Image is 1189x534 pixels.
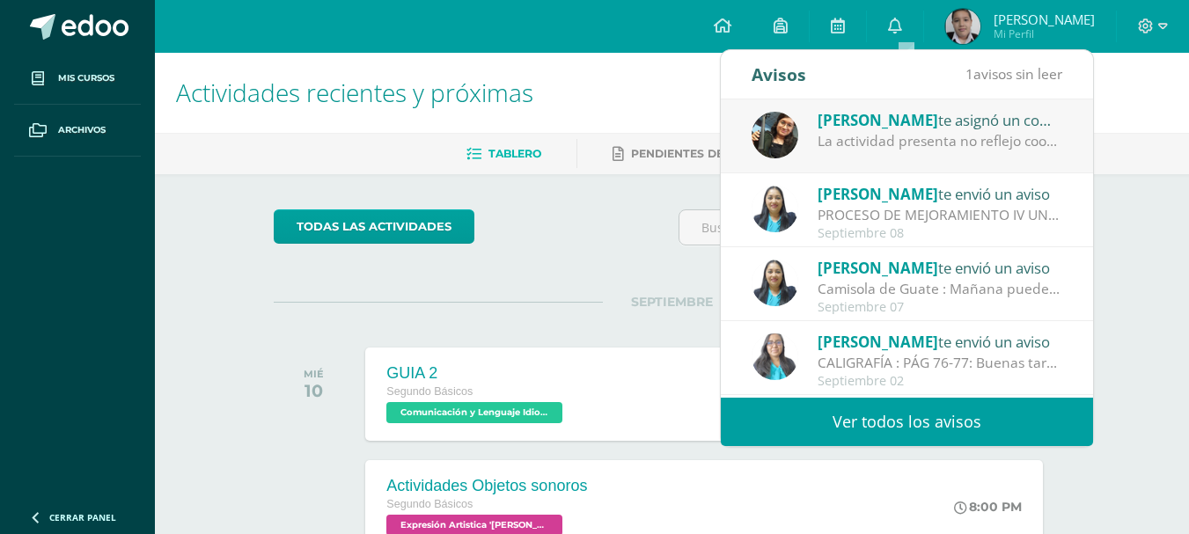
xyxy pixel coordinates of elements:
[49,511,116,523] span: Cerrar panel
[965,64,1062,84] span: avisos sin leer
[818,332,938,352] span: [PERSON_NAME]
[752,50,806,99] div: Avisos
[818,131,1062,151] div: La actividad presenta no reflejo coordinación ni los 3 ritmos solicitados
[304,380,324,401] div: 10
[818,374,1062,389] div: Septiembre 02
[58,71,114,85] span: Mis cursos
[965,64,973,84] span: 1
[58,123,106,137] span: Archivos
[752,333,798,380] img: e378057103c8e9f5fc9b21591b912aad.png
[818,205,1062,225] div: PROCESO DE MEJORAMIENTO IV UNIDAD: Bendiciones a cada uno El día de hoy estará disponible el comp...
[818,353,1062,373] div: CALIGRAFÍA : PÁG 76-77: Buenas tardes alumnos y padres de familia, debido al parcial de caligrafí...
[752,186,798,232] img: 49168807a2b8cca0ef2119beca2bd5ad.png
[818,256,1062,279] div: te envió un aviso
[818,300,1062,315] div: Septiembre 07
[304,368,324,380] div: MIÉ
[721,398,1093,446] a: Ver todos los avisos
[488,147,541,160] span: Tablero
[818,279,1062,299] div: Camisola de Guate : Mañana pueden llegar con la playera de la selección siempre aportando su cola...
[14,53,141,105] a: Mis cursos
[752,112,798,158] img: afbb90b42ddb8510e0c4b806fbdf27cc.png
[386,385,473,398] span: Segundo Básicos
[613,140,782,168] a: Pendientes de entrega
[994,26,1095,41] span: Mi Perfil
[386,364,567,383] div: GUIA 2
[274,209,474,244] a: todas las Actividades
[954,499,1022,515] div: 8:00 PM
[679,210,1069,245] input: Busca una actividad próxima aquí...
[466,140,541,168] a: Tablero
[386,498,473,510] span: Segundo Básicos
[818,108,1062,131] div: te asignó un comentario en 'Mayumaná' para 'Expresión Artistica'
[945,9,980,44] img: c9aa72b6a0b05ef27a8eeb641356480b.png
[752,260,798,306] img: 49168807a2b8cca0ef2119beca2bd5ad.png
[818,226,1062,241] div: Septiembre 08
[994,11,1095,28] span: [PERSON_NAME]
[818,330,1062,353] div: te envió un aviso
[386,477,587,495] div: Actividades Objetos sonoros
[631,147,782,160] span: Pendientes de entrega
[818,258,938,278] span: [PERSON_NAME]
[603,294,741,310] span: SEPTIEMBRE
[14,105,141,157] a: Archivos
[818,182,1062,205] div: te envió un aviso
[818,110,938,130] span: [PERSON_NAME]
[386,402,562,423] span: Comunicación y Lenguaje Idioma Extranjero 'Newton'
[818,184,938,204] span: [PERSON_NAME]
[176,76,533,109] span: Actividades recientes y próximas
